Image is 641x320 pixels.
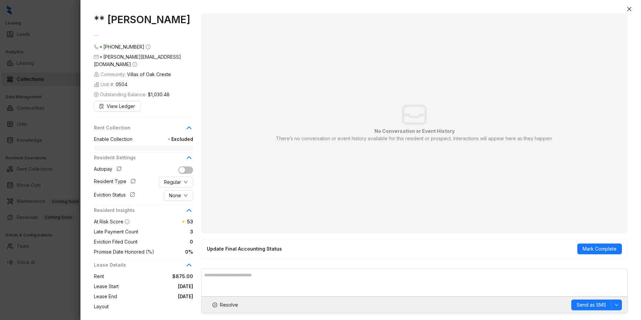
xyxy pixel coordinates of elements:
span: check-circle [213,303,217,307]
span: At Risk Score [94,219,123,224]
span: View Ledger [107,103,135,110]
span: 0504 [116,81,127,88]
span: Eviction Filed Count [94,238,137,246]
div: Resident Settings [94,154,193,165]
div: Lease Details [94,261,193,273]
span: [PERSON_NAME][EMAIL_ADDRESS][DOMAIN_NAME] [94,54,181,67]
img: empty [402,105,426,125]
div: Autopay [94,165,124,174]
span: Resolve [220,301,238,309]
span: Late Payment Count [94,228,138,235]
span: file-search [99,104,104,109]
span: Outstanding Balance: [94,91,170,98]
span: Excluded [132,136,193,143]
span: Resident Insights [94,207,185,214]
button: Mark Complete [577,244,622,254]
span: Lease Details [94,261,185,269]
span: Regular [164,178,181,186]
span: info-circle [146,45,151,49]
span: Layout [94,303,109,310]
span: Villas of Oak Creste [127,71,171,78]
span: down [184,180,188,184]
span: 3 [138,228,193,235]
span: None [169,192,181,199]
span: Resident Settings [94,154,185,161]
span: down [615,303,619,307]
span: [DATE] [117,293,193,300]
span: Community: [94,71,171,78]
span: Enable Collection [94,136,132,143]
span: Mark Complete [583,245,617,253]
button: Nonedown [164,190,193,201]
span: Promise Date Honored (%) [94,248,154,256]
span: Rent Collection [94,124,185,131]
h1: ** [PERSON_NAME] [94,13,193,25]
button: Resolve [207,300,244,310]
span: down [184,194,188,198]
p: There’s no conversation or event history available for this resident or prospect. Interactions wi... [276,135,553,142]
img: building-icon [94,82,99,87]
span: $1,030.48 [148,91,170,98]
button: Close [625,5,633,13]
button: Send as SMS [571,300,611,310]
span: mail [94,55,99,59]
span: Lease Start [94,283,119,290]
button: Regulardown [159,177,193,188]
div: Rent Collection [94,124,193,136]
span: Lease End [94,293,117,300]
div: Resident Insights [94,207,193,218]
strong: No Conversation or Event History [374,128,455,134]
span: [PHONE_NUMBER] [103,44,144,50]
div: Eviction Status [94,191,138,200]
span: Send as SMS [577,301,606,309]
span: info-circle [125,219,129,224]
span: 0% [154,248,193,256]
span: 0 [137,238,193,246]
span: Unit #: [94,81,127,88]
span: phone [94,45,99,49]
img: building-icon [94,72,99,77]
span: $875.00 [104,273,193,280]
span: 53 [187,219,193,224]
span: Rent [94,273,104,280]
h3: Update Final Accounting Status [207,245,282,253]
span: dollar [94,92,99,97]
div: Resident Type [94,178,138,186]
span: info-circle [132,62,137,67]
span: close [627,6,632,12]
span: [DATE] [119,283,193,290]
button: View Ledger [94,101,140,112]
